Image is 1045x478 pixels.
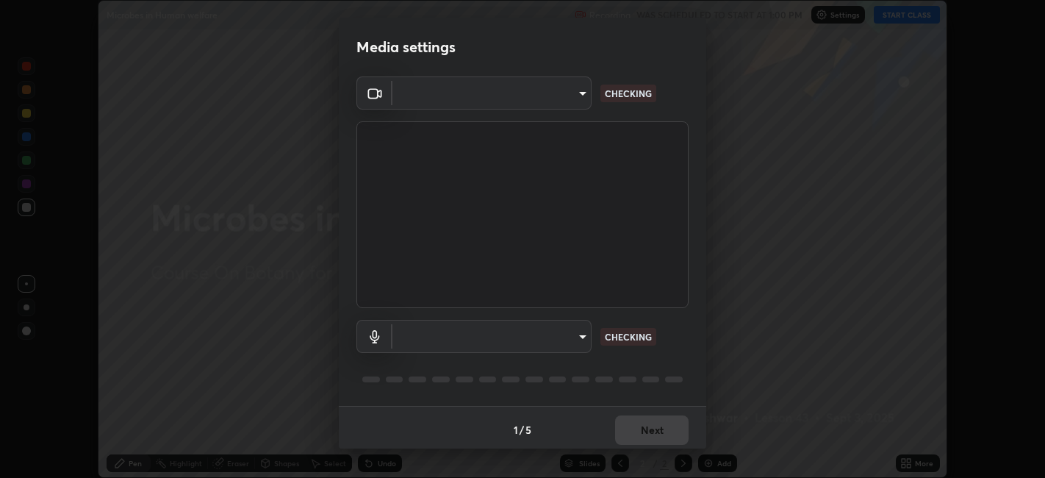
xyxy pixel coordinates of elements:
p: CHECKING [605,330,652,343]
h2: Media settings [356,38,456,57]
div: ​ [392,76,592,110]
h4: 1 [514,422,518,438]
h4: / [520,422,524,438]
div: ​ [392,320,592,353]
h4: 5 [525,422,531,438]
p: CHECKING [605,87,652,100]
